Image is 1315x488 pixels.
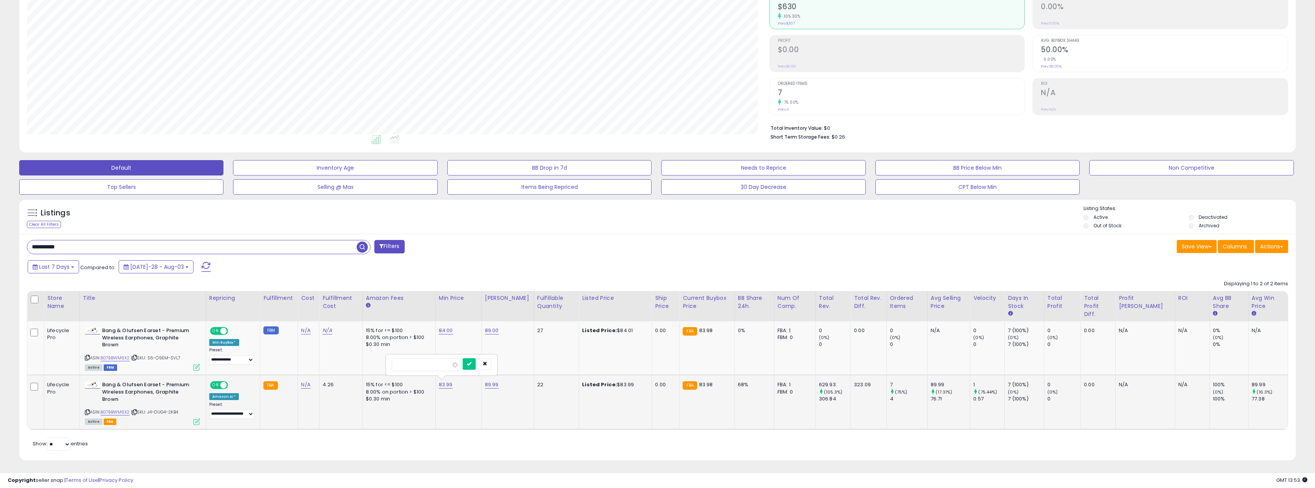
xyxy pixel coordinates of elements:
div: 4.26 [323,381,357,388]
small: (16.3%) [1257,389,1272,395]
div: 15% for <= $100 [366,327,430,334]
div: Amazon Fees [366,294,432,302]
b: Bang & Olufsen Earset - Premium Wireless Earphones, Graphite Brown [102,381,195,405]
h2: 7 [778,88,1025,99]
b: Short Term Storage Fees: [771,134,830,140]
div: Fulfillable Quantity [537,294,576,310]
b: Total Inventory Value: [771,125,823,131]
div: Days In Stock [1008,294,1041,310]
button: Filters [374,240,404,253]
button: Needs to Reprice [661,160,865,175]
span: ON [211,328,220,334]
div: N/A [1178,327,1204,334]
img: 21gmPjM3kdS._SL40_.jpg [85,328,100,334]
div: 0.00 [1084,381,1110,388]
div: Title [83,294,203,302]
div: FBA: 1 [777,327,810,334]
div: Preset: [209,402,254,419]
div: 323.09 [854,381,880,388]
div: N/A [1178,381,1204,388]
div: 7 (100%) [1008,381,1044,388]
div: BB Share 24h. [738,294,771,310]
small: Avg Win Price. [1252,310,1256,317]
div: 0 [819,341,850,348]
div: $0.30 min [366,395,430,402]
button: Selling @ Max [233,179,437,195]
small: FBA [683,327,697,336]
div: FBM: 0 [777,389,810,395]
div: 0 [1047,327,1080,334]
div: 0.00 [854,327,880,334]
label: Active [1093,214,1108,220]
a: N/A [323,327,332,334]
div: 7 (100%) [1008,341,1044,348]
div: 7 (100%) [1008,327,1044,334]
div: Store Name [47,294,76,310]
div: [PERSON_NAME] [485,294,531,302]
a: 84.00 [439,327,453,334]
label: Deactivated [1199,214,1227,220]
small: Prev: N/A [1041,107,1056,112]
h2: N/A [1041,88,1288,99]
small: (0%) [973,334,984,341]
div: Avg BB Share [1213,294,1245,310]
h2: $0.00 [778,45,1025,56]
div: 1 [973,381,1004,388]
p: Listing States: [1083,205,1296,212]
button: Items Being Repriced [447,179,652,195]
div: 0 [890,327,927,334]
div: 100% [1213,381,1248,388]
div: ROI [1178,294,1206,302]
div: 89.99 [931,381,970,388]
small: Prev: 4 [778,107,789,112]
b: Listed Price: [582,381,617,388]
div: Current Buybox Price [683,294,731,310]
button: Non Competitive [1089,160,1293,175]
small: Prev: $307 [778,21,795,26]
span: All listings currently available for purchase on Amazon [85,419,103,425]
div: N/A [931,327,964,334]
span: Columns [1223,243,1247,250]
div: Avg Win Price [1252,294,1285,310]
div: 0 [1047,395,1080,402]
div: 306.84 [819,395,850,402]
span: Profit [778,39,1025,43]
small: (105.3%) [824,389,842,395]
label: Archived [1199,222,1219,229]
a: B07BBWM6X2 [101,355,130,361]
div: $0.30 min [366,341,430,348]
small: (75%) [895,389,908,395]
small: (0%) [1047,389,1058,395]
img: 21gmPjM3kdS._SL40_.jpg [85,382,100,388]
div: $84.01 [582,327,646,334]
small: (0%) [1008,389,1019,395]
div: Total Rev. Diff. [854,294,883,310]
small: Amazon Fees. [366,302,371,309]
span: All listings currently available for purchase on Amazon [85,364,103,371]
div: 77.38 [1252,395,1288,402]
a: 89.99 [485,381,499,389]
div: Ordered Items [890,294,924,310]
small: Avg BB Share. [1213,310,1217,317]
span: ON [211,382,220,389]
div: ASIN: [85,327,200,370]
span: FBM [104,364,117,371]
button: Inventory Age [233,160,437,175]
div: Repricing [209,294,257,302]
span: FBA [104,419,117,425]
div: 7 [890,381,927,388]
div: Clear All Filters [27,221,61,228]
button: Columns [1218,240,1254,253]
div: Lifecycle Pro [47,327,74,341]
div: Num of Comp. [777,294,812,310]
div: Listed Price [582,294,648,302]
div: Min Price [439,294,478,302]
div: 629.93 [819,381,850,388]
a: B07BBWM6X2 [101,409,130,415]
div: Total Profit [1047,294,1077,310]
div: 15% for <= $100 [366,381,430,388]
div: 0 [973,327,1004,334]
small: (17.31%) [936,389,952,395]
div: 0% [1213,341,1248,348]
div: $83.99 [582,381,646,388]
